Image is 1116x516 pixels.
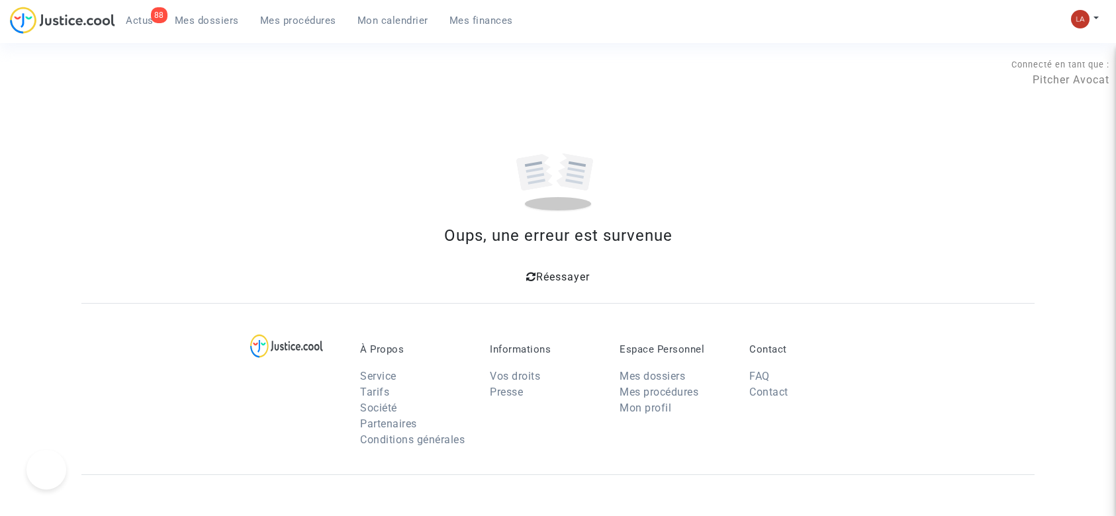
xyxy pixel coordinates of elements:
[1011,60,1109,69] span: Connecté en tant que :
[1071,10,1090,28] img: 3f9b7d9779f7b0ffc2b90d026f0682a9
[250,11,347,30] a: Mes procédures
[620,370,685,382] a: Mes dossiers
[490,386,523,398] a: Presse
[439,11,524,30] a: Mes finances
[260,15,336,26] span: Mes procédures
[360,402,397,414] a: Société
[175,15,239,26] span: Mes dossiers
[749,386,788,398] a: Contact
[490,343,600,355] p: Informations
[490,370,540,382] a: Vos droits
[26,450,66,490] iframe: Help Scout Beacon - Open
[357,15,428,26] span: Mon calendrier
[10,7,115,34] img: jc-logo.svg
[164,11,250,30] a: Mes dossiers
[360,433,465,446] a: Conditions générales
[360,343,470,355] p: À Propos
[126,15,154,26] span: Actus
[620,386,698,398] a: Mes procédures
[151,7,167,23] div: 88
[360,386,389,398] a: Tarifs
[360,370,396,382] a: Service
[620,402,671,414] a: Mon profil
[347,11,439,30] a: Mon calendrier
[536,271,590,283] span: Réessayer
[250,334,324,358] img: logo-lg.svg
[81,224,1035,247] div: Oups, une erreur est survenue
[449,15,513,26] span: Mes finances
[749,343,859,355] p: Contact
[620,343,729,355] p: Espace Personnel
[749,370,770,382] a: FAQ
[115,11,164,30] a: 88Actus
[360,417,417,430] a: Partenaires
